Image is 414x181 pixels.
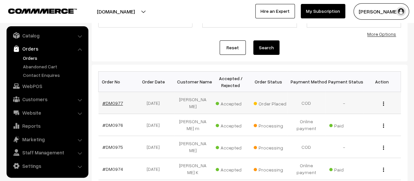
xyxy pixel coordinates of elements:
a: COMMMERCE [8,7,65,14]
span: Accepted [216,121,248,129]
td: [DATE] [136,92,174,114]
span: Processing [254,165,286,173]
button: [PERSON_NAME] [353,3,409,20]
a: WebPOS [8,80,86,92]
th: Customer Name [174,72,212,92]
a: #DM0974 [102,166,123,172]
img: Menu [383,102,384,106]
th: Accepted / Rejected [212,72,250,92]
a: Staff Management [8,147,86,158]
span: Accepted [216,165,248,173]
a: Customers [8,93,86,105]
a: Reports [8,120,86,132]
td: [PERSON_NAME] [174,136,212,158]
td: Online payment [287,158,325,180]
a: Reset [220,40,246,55]
a: Settings [8,160,86,172]
th: Order No [99,72,136,92]
img: COMMMERCE [8,9,77,13]
td: [PERSON_NAME] m [174,114,212,136]
a: #DM0977 [102,100,123,106]
a: Catalog [8,30,86,41]
td: [PERSON_NAME] K [174,158,212,180]
td: [DATE] [136,136,174,158]
img: Menu [383,124,384,128]
span: Paid [329,165,362,173]
th: Payment Status [325,72,363,92]
span: Paid [329,121,362,129]
td: COD [287,92,325,114]
td: [DATE] [136,114,174,136]
td: - [325,136,363,158]
a: Hire an Expert [255,4,295,18]
td: COD [287,136,325,158]
td: [DATE] [136,158,174,180]
a: Contact Enquires [21,72,86,79]
a: Abandoned Cart [21,63,86,70]
span: Order Placed [254,99,286,107]
a: #DM0975 [102,144,123,150]
button: [DOMAIN_NAME] [74,3,158,20]
th: Order Status [250,72,288,92]
th: Action [363,72,401,92]
td: - [325,92,363,114]
a: #DM0976 [102,122,123,128]
span: Accepted [216,99,248,107]
a: Orders [8,43,86,55]
td: [PERSON_NAME] [174,92,212,114]
img: user [396,7,406,16]
a: Website [8,107,86,119]
span: Processing [254,121,286,129]
a: Orders [21,55,86,61]
a: More Options [367,31,396,37]
span: Processing [254,143,286,151]
th: Order Date [136,72,174,92]
a: My Subscription [301,4,345,18]
a: Marketing [8,133,86,145]
th: Payment Method [287,72,325,92]
span: Accepted [216,143,248,151]
button: Search [253,40,279,55]
td: Online payment [287,114,325,136]
img: Menu [383,168,384,172]
img: Menu [383,146,384,150]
